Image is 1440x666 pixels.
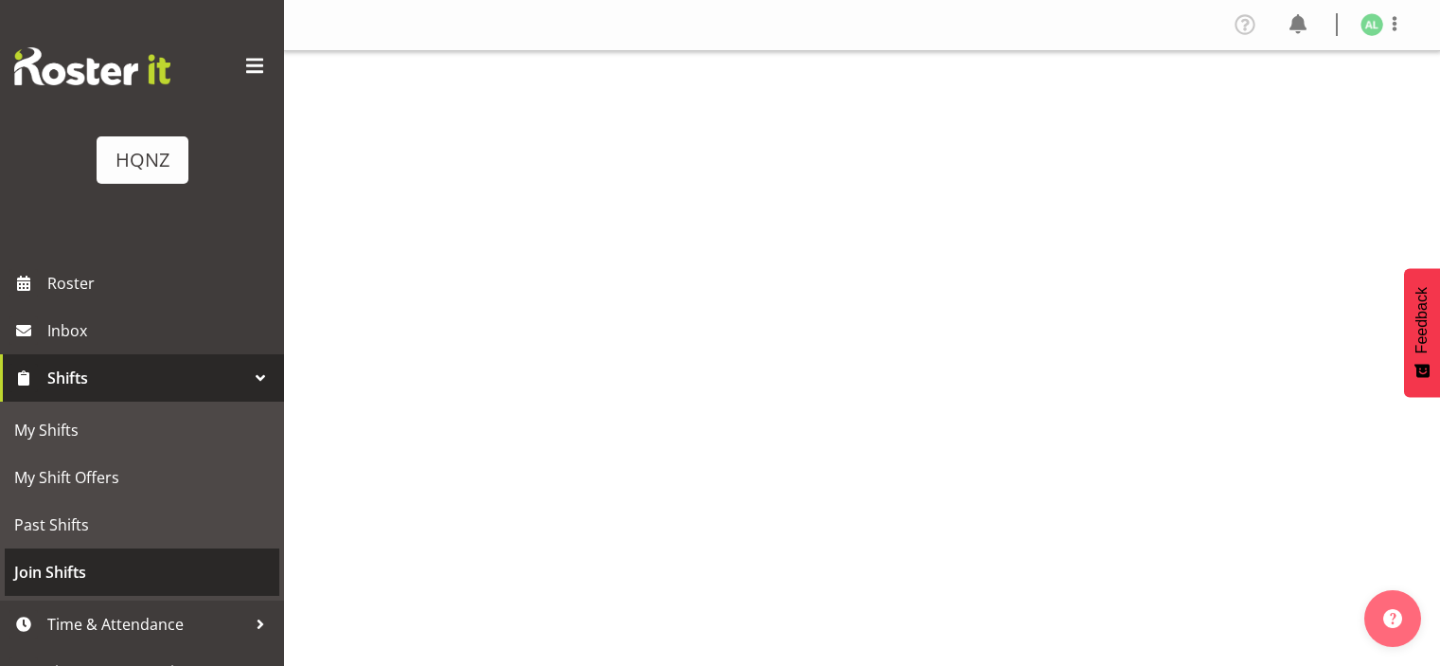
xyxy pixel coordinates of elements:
span: My Shift Offers [14,463,270,492]
a: My Shifts [5,406,279,454]
img: ana-ledesma2609.jpg [1360,13,1383,36]
div: HQNZ [116,146,169,174]
span: Feedback [1413,287,1431,353]
img: help-xxl-2.png [1383,609,1402,628]
span: My Shifts [14,416,270,444]
span: Inbox [47,316,275,345]
button: Feedback - Show survey [1404,268,1440,397]
a: My Shift Offers [5,454,279,501]
span: Past Shifts [14,511,270,539]
a: Past Shifts [5,501,279,549]
span: Join Shifts [14,558,270,586]
img: Rosterit website logo [14,47,170,85]
span: Time & Attendance [47,610,246,639]
span: Roster [47,269,275,297]
a: Join Shifts [5,549,279,596]
span: Shifts [47,364,246,392]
